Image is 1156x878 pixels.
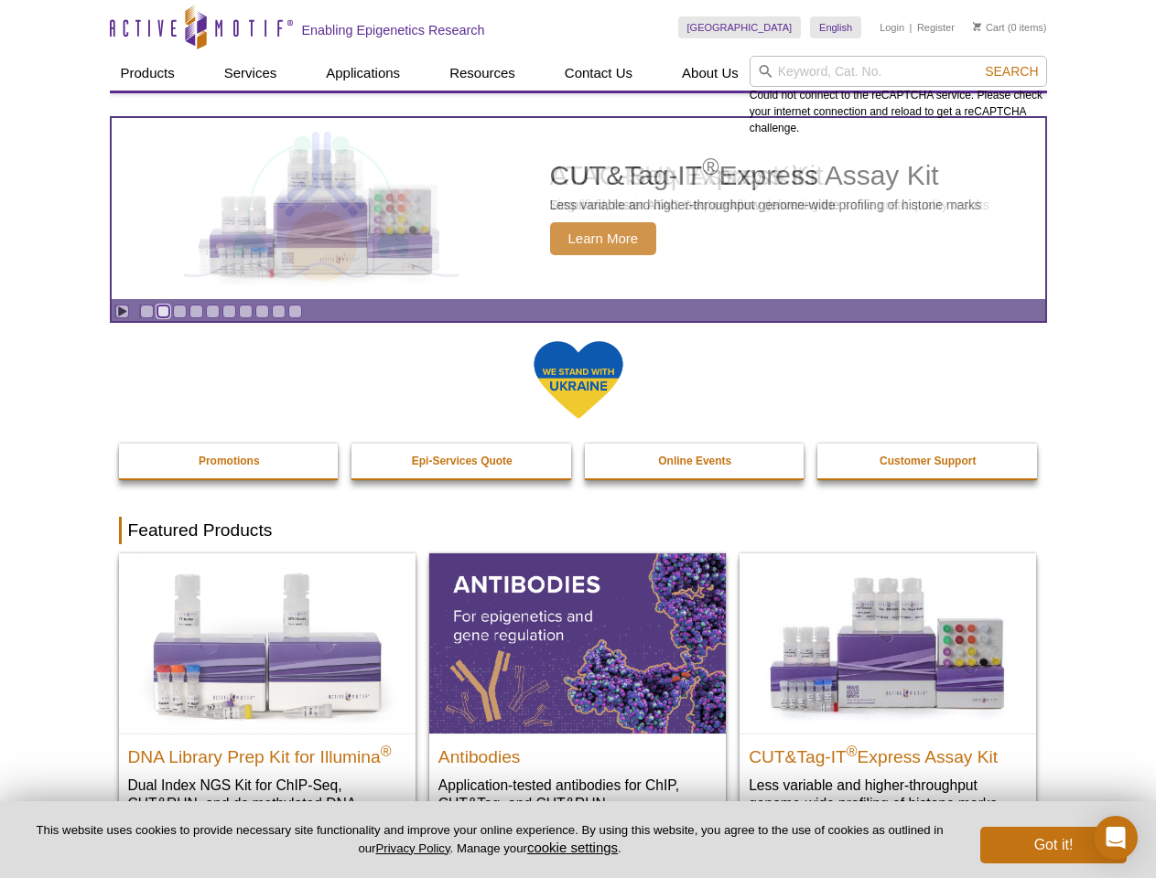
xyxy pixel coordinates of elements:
[750,56,1047,87] input: Keyword, Cat. No.
[554,56,643,91] a: Contact Us
[189,305,203,318] a: Go to slide 4
[222,305,236,318] a: Go to slide 6
[438,56,526,91] a: Resources
[119,553,416,849] a: DNA Library Prep Kit for Illumina DNA Library Prep Kit for Illumina® Dual Index NGS Kit for ChIP-...
[847,743,858,758] sup: ®
[702,154,718,179] sup: ®
[740,553,1036,830] a: CUT&Tag-IT® Express Assay Kit CUT&Tag-IT®Express Assay Kit Less variable and higher-throughput ge...
[239,305,253,318] a: Go to slide 7
[585,444,806,478] a: Online Events
[979,63,1043,80] button: Search
[973,22,981,31] img: Your Cart
[678,16,802,38] a: [GEOGRAPHIC_DATA]
[438,739,717,766] h2: Antibodies
[115,305,129,318] a: Toggle autoplay
[527,840,618,855] button: cookie settings
[351,444,573,478] a: Epi-Services Quote
[917,21,955,34] a: Register
[112,118,1045,299] a: CUT&Tag-IT Express Assay Kit CUT&Tag-IT®Express Assay Kit Less variable and higher-throughput gen...
[170,108,472,309] img: CUT&Tag-IT Express Assay Kit
[206,305,220,318] a: Go to slide 5
[910,16,913,38] li: |
[880,455,976,467] strong: Customer Support
[438,776,717,813] p: Application-tested antibodies for ChIP, CUT&Tag, and CUT&RUN.
[533,339,624,421] img: We Stand With Ukraine
[1094,816,1138,860] div: Open Intercom Messenger
[671,56,750,91] a: About Us
[302,22,485,38] h2: Enabling Epigenetics Research
[749,739,1027,766] h2: CUT&Tag-IT Express Assay Kit
[375,841,449,855] a: Privacy Policy
[140,305,154,318] a: Go to slide 1
[110,56,186,91] a: Products
[119,444,340,478] a: Promotions
[429,553,726,830] a: All Antibodies Antibodies Application-tested antibodies for ChIP, CUT&Tag, and CUT&RUN.
[880,21,904,34] a: Login
[740,553,1036,733] img: CUT&Tag-IT® Express Assay Kit
[119,553,416,733] img: DNA Library Prep Kit for Illumina
[985,64,1038,79] span: Search
[255,305,269,318] a: Go to slide 8
[658,455,731,467] strong: Online Events
[550,162,982,189] h2: CUT&Tag-IT Express Assay Kit
[199,455,260,467] strong: Promotions
[315,56,411,91] a: Applications
[550,197,982,213] p: Less variable and higher-throughput genome-wide profiling of histone marks
[412,455,513,467] strong: Epi-Services Quote
[288,305,302,318] a: Go to slide 10
[817,444,1039,478] a: Customer Support
[157,305,170,318] a: Go to slide 2
[550,222,657,255] span: Learn More
[973,16,1047,38] li: (0 items)
[810,16,861,38] a: English
[119,517,1038,544] h2: Featured Products
[173,305,187,318] a: Go to slide 3
[429,553,726,733] img: All Antibodies
[213,56,288,91] a: Services
[112,118,1045,299] article: CUT&Tag-IT Express Assay Kit
[272,305,286,318] a: Go to slide 9
[750,56,1047,136] div: Could not connect to the reCAPTCHA service. Please check your internet connection and reload to g...
[980,827,1127,863] button: Got it!
[973,21,1005,34] a: Cart
[749,776,1027,813] p: Less variable and higher-throughput genome-wide profiling of histone marks​.
[29,822,950,857] p: This website uses cookies to provide necessary site functionality and improve your online experie...
[128,776,406,831] p: Dual Index NGS Kit for ChIP-Seq, CUT&RUN, and ds methylated DNA assays.
[128,739,406,766] h2: DNA Library Prep Kit for Illumina
[381,743,392,758] sup: ®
